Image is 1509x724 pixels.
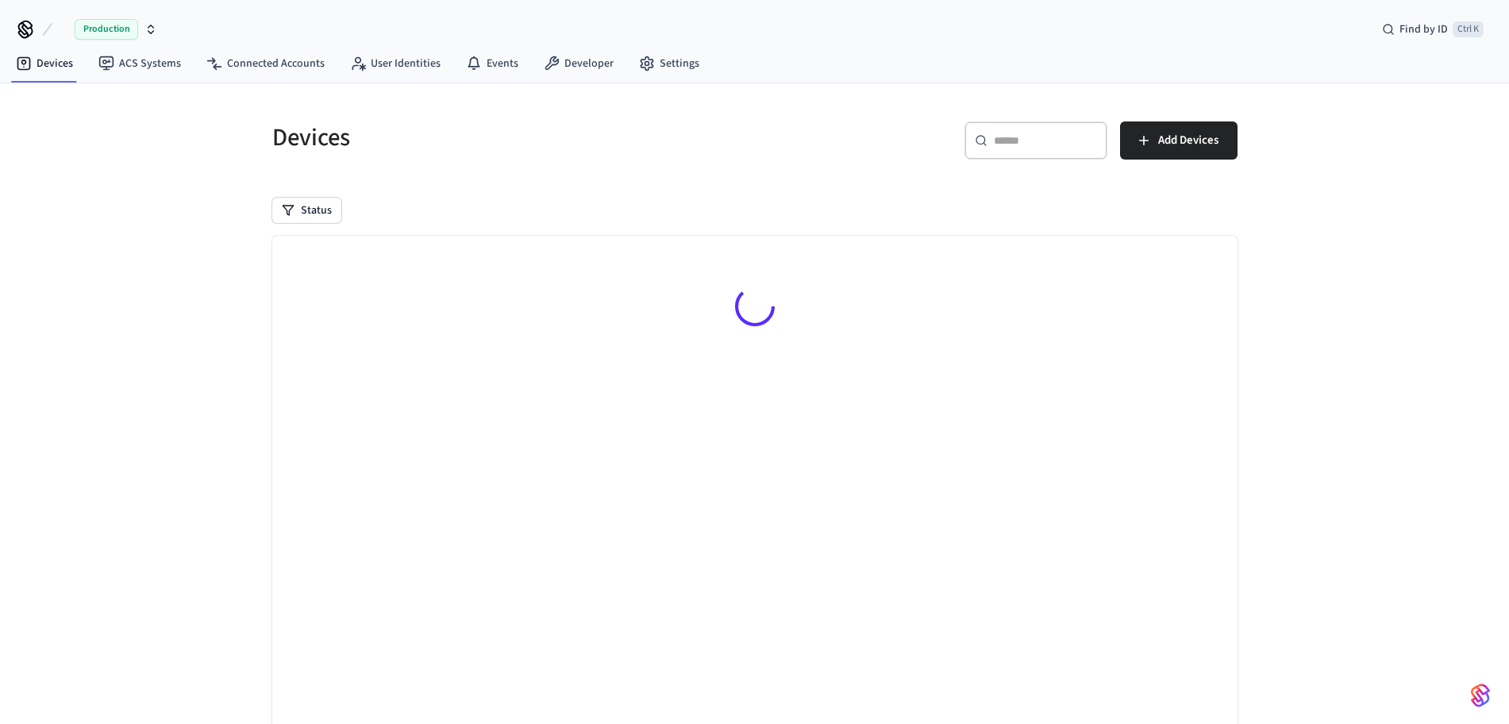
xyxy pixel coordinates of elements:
div: Find by IDCtrl K [1369,15,1496,44]
button: Add Devices [1120,121,1238,160]
span: Find by ID [1399,21,1448,37]
a: Developer [531,49,626,78]
span: Add Devices [1158,130,1218,151]
a: User Identities [337,49,453,78]
img: SeamLogoGradient.69752ec5.svg [1471,683,1490,708]
a: Events [453,49,531,78]
a: Settings [626,49,712,78]
button: Status [272,198,341,223]
a: Devices [3,49,86,78]
a: ACS Systems [86,49,194,78]
a: Connected Accounts [194,49,337,78]
h5: Devices [272,121,745,154]
span: Production [75,19,138,40]
span: Ctrl K [1453,21,1484,37]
